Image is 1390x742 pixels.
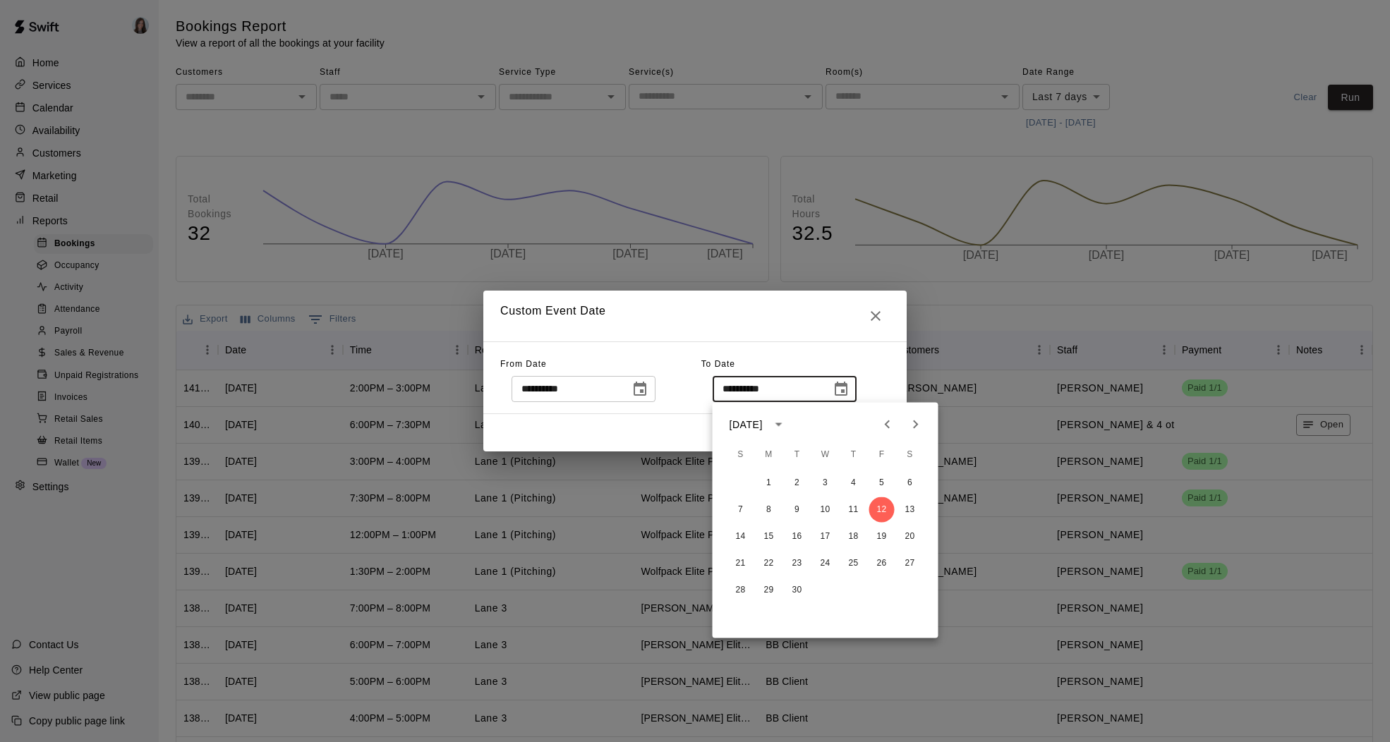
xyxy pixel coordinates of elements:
[813,497,838,523] button: 10
[728,524,754,549] button: 14
[841,497,866,523] button: 11
[756,578,782,603] button: 29
[898,470,923,496] button: 6
[813,470,838,496] button: 3
[841,524,866,549] button: 18
[728,578,754,603] button: 28
[785,441,810,469] span: Tuesday
[756,497,782,523] button: 8
[827,375,855,403] button: Choose date, selected date is Sep 12, 2025
[862,302,890,330] button: Close
[898,524,923,549] button: 20
[728,497,754,523] button: 7
[483,291,907,341] h2: Custom Event Date
[756,551,782,576] button: 22
[701,359,735,369] span: To Date
[813,551,838,576] button: 24
[898,497,923,523] button: 13
[841,551,866,576] button: 25
[730,417,763,432] div: [DATE]
[500,359,547,369] span: From Date
[767,413,791,437] button: calendar view is open, switch to year view
[813,441,838,469] span: Wednesday
[869,441,895,469] span: Friday
[785,551,810,576] button: 23
[785,497,810,523] button: 9
[785,470,810,496] button: 2
[728,551,754,576] button: 21
[869,551,895,576] button: 26
[785,578,810,603] button: 30
[756,470,782,496] button: 1
[898,441,923,469] span: Saturday
[785,524,810,549] button: 16
[874,410,902,439] button: Previous month
[869,497,895,523] button: 12
[728,441,754,469] span: Sunday
[902,410,930,439] button: Next month
[841,441,866,469] span: Thursday
[756,441,782,469] span: Monday
[813,524,838,549] button: 17
[626,375,654,403] button: Choose date, selected date is Sep 6, 2025
[869,470,895,496] button: 5
[756,524,782,549] button: 15
[841,470,866,496] button: 4
[869,524,895,549] button: 19
[898,551,923,576] button: 27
